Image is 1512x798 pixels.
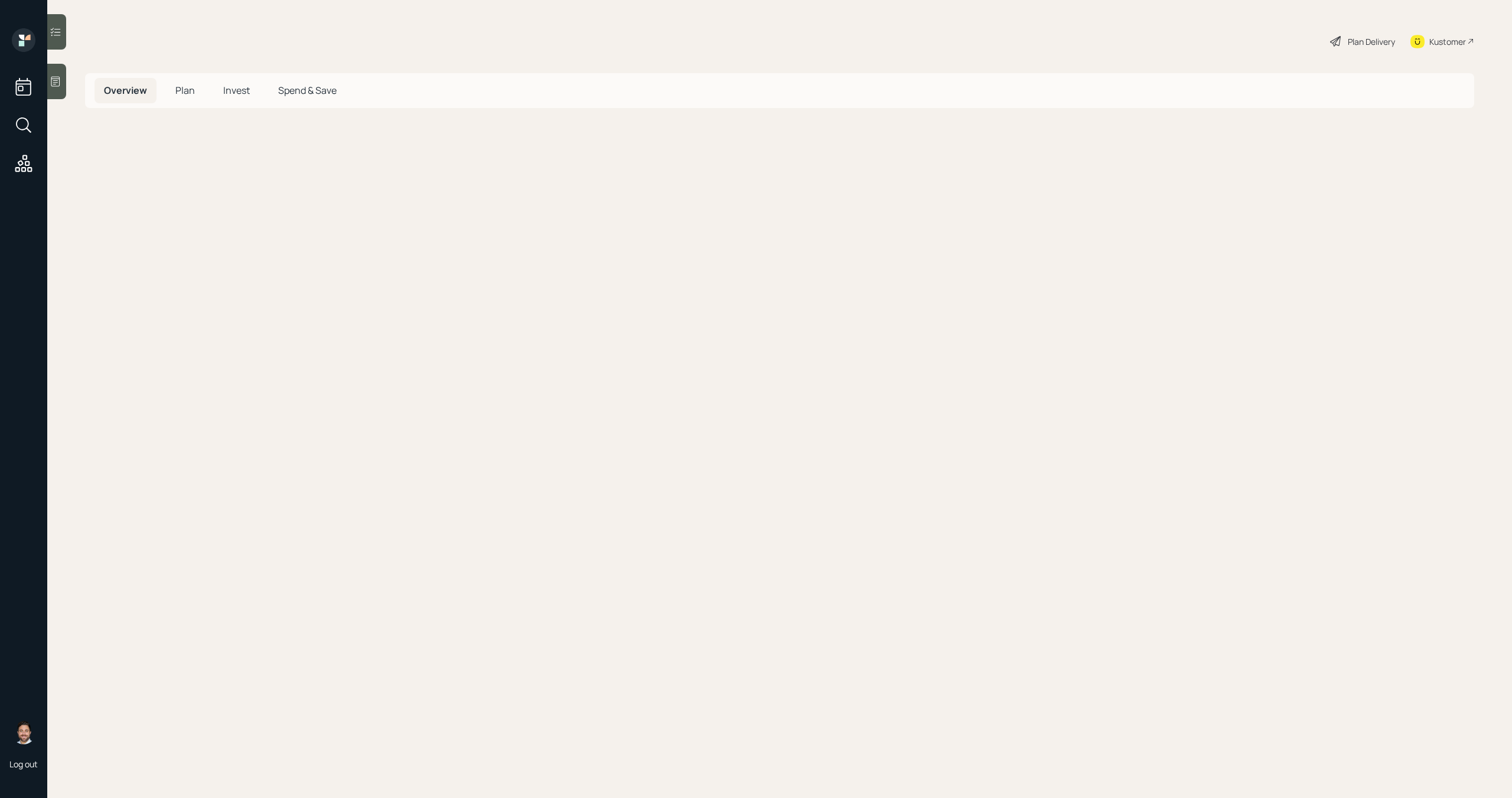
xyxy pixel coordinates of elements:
span: Invest [223,84,250,97]
img: michael-russo-headshot.png [12,721,35,744]
span: Plan [175,84,195,97]
div: Kustomer [1429,35,1466,48]
span: Spend & Save [278,84,337,97]
span: Overview [104,84,147,97]
div: Log out [9,758,38,770]
div: Plan Delivery [1348,35,1395,48]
